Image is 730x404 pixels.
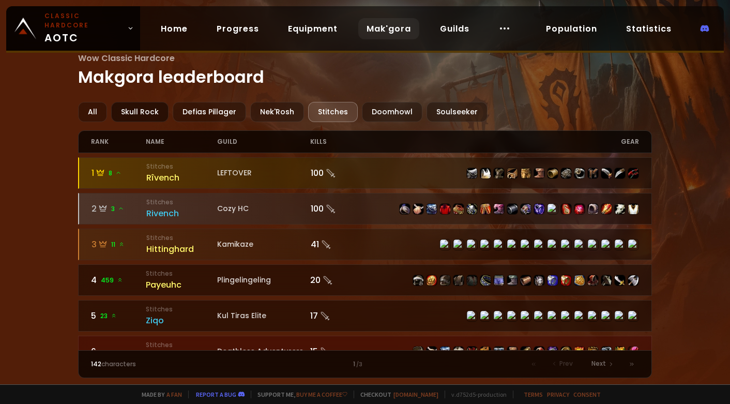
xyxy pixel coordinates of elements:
img: item-3137 [628,275,638,286]
a: Consent [573,391,601,398]
img: item-2575 [440,204,450,214]
div: name [146,131,217,153]
a: Population [538,18,605,39]
img: item-1714 [427,347,437,357]
span: AOTC [44,11,123,46]
small: Stitches [146,305,217,314]
img: item-9624 [494,275,504,286]
div: Stitches [308,102,358,122]
img: item-14331 [588,204,598,214]
img: item-6504 [601,168,612,178]
img: item-2820 [588,347,598,357]
img: item-7407 [467,275,477,286]
div: guild [217,131,310,153]
span: Wow Classic Hardcore [78,52,652,65]
div: Kul Tiras Elite [217,310,310,321]
div: 17 [310,309,365,322]
img: item-10413 [561,168,571,178]
small: Stitches [146,340,217,350]
img: item-7413 [413,275,423,286]
img: item-5327 [521,168,531,178]
a: Home [153,18,196,39]
a: 23StitchesRivenchCozy HC100 item-22267item-22403item-16797item-2575item-19682item-13956item-19683... [78,193,652,225]
a: [DOMAIN_NAME] [393,391,438,398]
img: item-18103 [534,204,544,214]
img: item-209612 [574,275,585,286]
div: Payeuhc [146,278,217,291]
a: 523 StitchesZiqoKul Tiras Elite17 item-12998item-6096item-2800item-2911item-12987item-4320item-14... [78,300,652,332]
div: 15 [310,345,365,358]
span: 3 [111,204,124,214]
img: item-5193 [588,275,598,286]
div: Hittinghard [146,243,218,256]
img: item-9776 [507,275,518,286]
a: Equipment [280,18,346,39]
img: item-19684 [494,204,504,214]
img: item-7525 [521,347,531,357]
img: item-3313 [494,168,504,178]
small: Stitches [146,198,218,207]
div: Acrophy [146,350,217,363]
div: Skull Rock [111,102,169,122]
a: Progress [208,18,267,39]
a: Report a bug [196,391,236,398]
img: item-7690 [534,275,544,286]
span: - [100,347,104,356]
div: 4 [91,274,146,287]
div: Nek'Rosh [250,102,304,122]
img: item-6469 [628,168,638,178]
div: All [78,102,107,122]
img: item-7430 [467,347,477,357]
span: 11 [111,240,125,249]
div: Rîvench [146,171,218,184]
h1: Makgora leaderboard [78,52,652,89]
div: gear [365,131,639,153]
img: item-22267 [400,204,410,214]
small: / 3 [356,361,362,369]
img: item-7686 [561,275,571,286]
span: Checkout [354,391,438,398]
div: LEFTOVER [217,168,310,178]
span: 23 [100,311,117,321]
img: item-16801 [521,204,531,214]
img: item-49 [453,275,464,286]
div: 3 [92,238,146,251]
img: item-9812 [588,168,598,178]
div: 5 [91,309,146,322]
div: Plingelingeling [217,275,310,286]
img: item-20036 [574,204,585,214]
div: Defias Pillager [173,102,246,122]
div: 100 [311,167,366,179]
img: item-1769 [467,168,477,178]
img: item-14160 [547,168,558,178]
img: item-5216 [628,347,638,357]
div: 1 [92,167,146,179]
img: item-22403 [413,204,423,214]
img: item-5191 [615,275,625,286]
span: Support me, [251,391,347,398]
a: Mak'gora [358,18,419,39]
img: item-9912 [440,347,450,357]
span: 142 [91,360,101,368]
span: 8 [109,169,121,178]
div: 2 [92,202,146,215]
img: item-7746 [427,275,437,286]
img: item-209623 [574,347,585,357]
span: Prev [559,359,573,368]
div: Cozy HC [217,203,310,214]
div: 41 [311,238,366,251]
a: 311 StitchesHittinghardKamikaze41 item-15338item-10399item-4249item-4831item-6557item-15331item-1... [78,229,652,260]
img: item-14220 [413,347,423,357]
small: Stitches [146,162,218,171]
img: item-14270 [601,347,612,357]
img: item-6096 [453,347,464,357]
a: Buy me a coffee [296,391,347,398]
div: Soulseeker [427,102,488,122]
img: item-14257 [494,347,504,357]
img: item-16797 [427,204,437,214]
img: item-2264 [440,275,450,286]
img: item-14262 [534,347,544,357]
img: item-7522 [507,347,518,357]
div: Rivench [146,207,218,220]
a: a fan [166,391,182,398]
